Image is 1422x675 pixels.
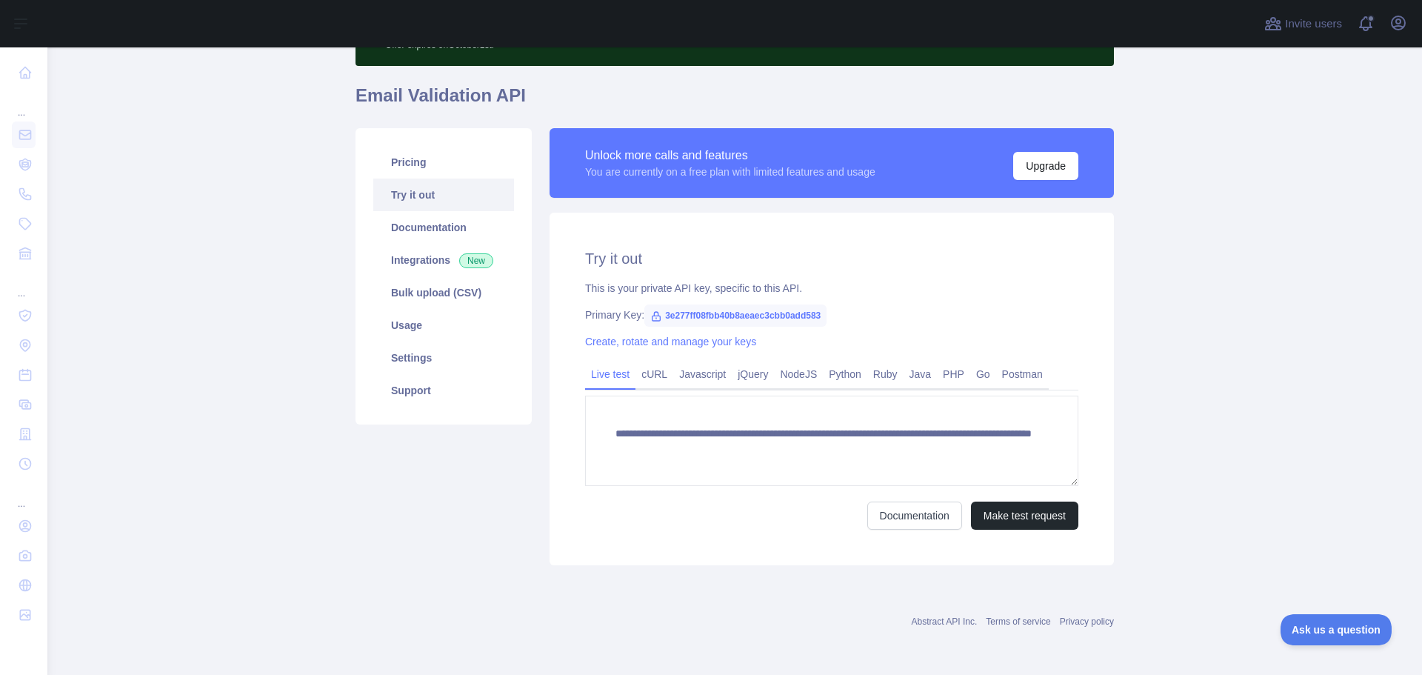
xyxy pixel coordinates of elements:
a: Try it out [373,179,514,211]
div: ... [12,89,36,119]
a: Live test [585,362,635,386]
button: Invite users [1261,12,1345,36]
h1: Email Validation API [355,84,1114,119]
div: You are currently on a free plan with limited features and usage [585,164,875,179]
a: Go [970,362,996,386]
a: Support [373,374,514,407]
h2: Try it out [585,248,1078,269]
a: PHP [937,362,970,386]
a: Javascript [673,362,732,386]
a: Ruby [867,362,904,386]
div: ... [12,480,36,510]
span: Invite users [1285,16,1342,33]
a: Terms of service [986,616,1050,627]
a: Python [823,362,867,386]
button: Make test request [971,502,1078,530]
a: Privacy policy [1060,616,1114,627]
button: Upgrade [1013,152,1078,180]
a: Documentation [867,502,962,530]
iframe: Toggle Customer Support [1281,614,1392,645]
a: Postman [996,362,1049,386]
a: Settings [373,342,514,374]
a: jQuery [732,362,774,386]
a: Integrations New [373,244,514,276]
a: Bulk upload (CSV) [373,276,514,309]
span: 3e277ff08fbb40b8aeaec3cbb0add583 [644,305,827,327]
div: Unlock more calls and features [585,147,875,164]
a: Pricing [373,146,514,179]
a: Abstract API Inc. [912,616,978,627]
a: Java [904,362,938,386]
a: Create, rotate and manage your keys [585,336,756,348]
a: Usage [373,309,514,342]
span: New [459,253,493,268]
a: cURL [635,362,673,386]
div: This is your private API key, specific to this API. [585,281,1078,296]
a: NodeJS [774,362,823,386]
div: ... [12,270,36,299]
div: Primary Key: [585,307,1078,322]
a: Documentation [373,211,514,244]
